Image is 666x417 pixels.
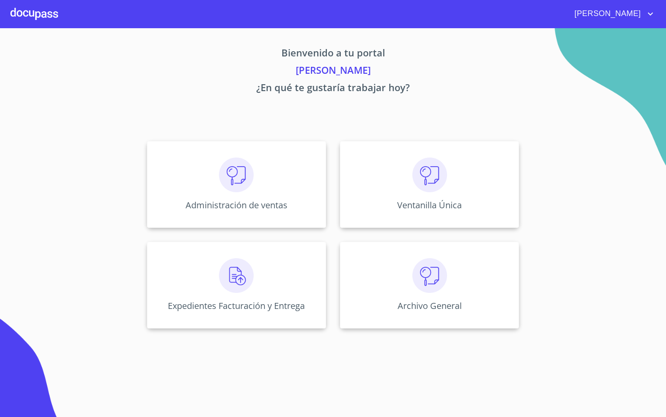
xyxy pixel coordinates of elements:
p: Bienvenido a tu portal [66,46,600,63]
button: account of current user [568,7,656,21]
p: Ventanilla Única [397,199,462,211]
p: Archivo General [398,300,462,312]
img: carga.png [219,258,254,293]
img: consulta.png [219,158,254,192]
p: [PERSON_NAME] [66,63,600,80]
p: ¿En qué te gustaría trabajar hoy? [66,80,600,98]
img: consulta.png [412,258,447,293]
p: Expedientes Facturación y Entrega [168,300,305,312]
p: Administración de ventas [186,199,287,211]
img: consulta.png [412,158,447,192]
span: [PERSON_NAME] [568,7,645,21]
